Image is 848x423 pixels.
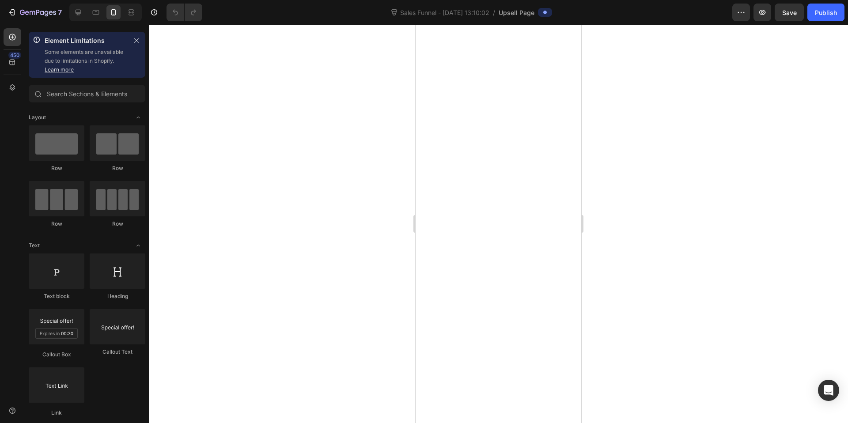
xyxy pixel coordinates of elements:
[499,8,534,17] span: Upsell Page
[58,7,62,18] p: 7
[45,35,128,46] p: Element Limitations
[29,164,84,172] div: Row
[90,164,145,172] div: Row
[167,4,202,21] div: Undo/Redo
[90,220,145,228] div: Row
[90,292,145,300] div: Heading
[29,292,84,300] div: Text block
[29,85,145,102] input: Search Sections & Elements
[815,8,837,17] div: Publish
[807,4,844,21] button: Publish
[131,110,145,125] span: Toggle open
[90,348,145,356] div: Callout Text
[45,48,128,74] p: Some elements are unavailable due to limitations in Shopify.
[4,4,66,21] button: 7
[131,238,145,253] span: Toggle open
[8,52,21,59] div: 450
[493,8,495,17] span: /
[782,9,797,16] span: Save
[29,409,84,417] div: Link
[818,380,839,401] div: Open Intercom Messenger
[29,220,84,228] div: Row
[398,8,491,17] span: Sales Funnel - [DATE] 13:10:02
[416,25,581,423] iframe: Design area
[29,113,46,121] span: Layout
[45,66,74,73] a: Learn more
[29,242,40,249] span: Text
[29,351,84,359] div: Callout Box
[775,4,804,21] button: Save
